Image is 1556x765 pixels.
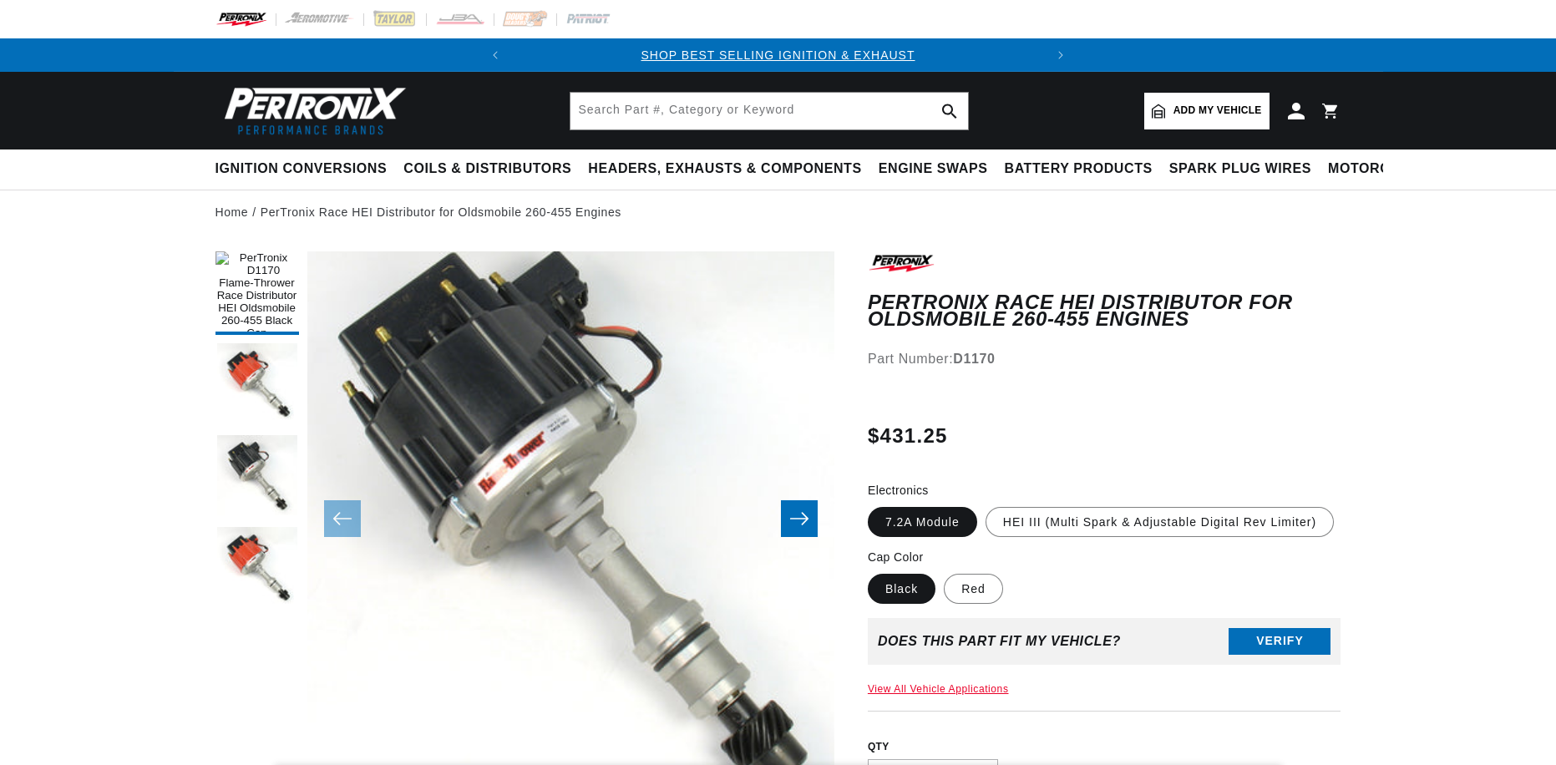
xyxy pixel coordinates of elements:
[1005,160,1153,178] span: Battery Products
[215,435,299,519] button: Load image 3 in gallery view
[215,82,408,139] img: Pertronix
[215,527,299,610] button: Load image 4 in gallery view
[215,160,388,178] span: Ignition Conversions
[1144,93,1270,129] a: Add my vehicle
[512,46,1043,64] div: 1 of 2
[868,348,1341,370] div: Part Number:
[868,574,935,604] label: Black
[878,634,1121,649] div: Does This part fit My vehicle?
[403,160,571,178] span: Coils & Distributors
[868,294,1341,328] h1: PerTronix Race HEI Distributor for Oldsmobile 260-455 Engines
[868,482,930,499] legend: Electronics
[868,740,1341,754] label: QTY
[1320,149,1436,189] summary: Motorcycle
[781,500,818,537] button: Slide right
[395,149,580,189] summary: Coils & Distributors
[931,93,968,129] button: search button
[868,683,1009,695] a: View All Vehicle Applications
[215,203,1341,221] nav: breadcrumbs
[324,500,361,537] button: Slide left
[1044,38,1077,72] button: Translation missing: en.sections.announcements.next_announcement
[174,38,1383,72] slideshow-component: Translation missing: en.sections.announcements.announcement_bar
[944,574,1003,604] label: Red
[641,48,915,62] a: SHOP BEST SELLING IGNITION & EXHAUST
[215,343,299,427] button: Load image 2 in gallery view
[868,549,925,566] legend: Cap Color
[215,203,249,221] a: Home
[570,93,968,129] input: Search Part #, Category or Keyword
[996,149,1161,189] summary: Battery Products
[215,251,299,335] button: Load image 1 in gallery view
[215,149,396,189] summary: Ignition Conversions
[868,507,977,537] label: 7.2A Module
[870,149,996,189] summary: Engine Swaps
[479,38,512,72] button: Translation missing: en.sections.announcements.previous_announcement
[868,421,948,451] span: $431.25
[1169,160,1311,178] span: Spark Plug Wires
[1173,103,1262,119] span: Add my vehicle
[1229,628,1330,655] button: Verify
[580,149,869,189] summary: Headers, Exhausts & Components
[879,160,988,178] span: Engine Swaps
[986,507,1334,537] label: HEI III (Multi Spark & Adjustable Digital Rev Limiter)
[1161,149,1320,189] summary: Spark Plug Wires
[512,46,1043,64] div: Announcement
[588,160,861,178] span: Headers, Exhausts & Components
[261,203,621,221] a: PerTronix Race HEI Distributor for Oldsmobile 260-455 Engines
[1328,160,1427,178] span: Motorcycle
[953,352,995,366] strong: D1170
